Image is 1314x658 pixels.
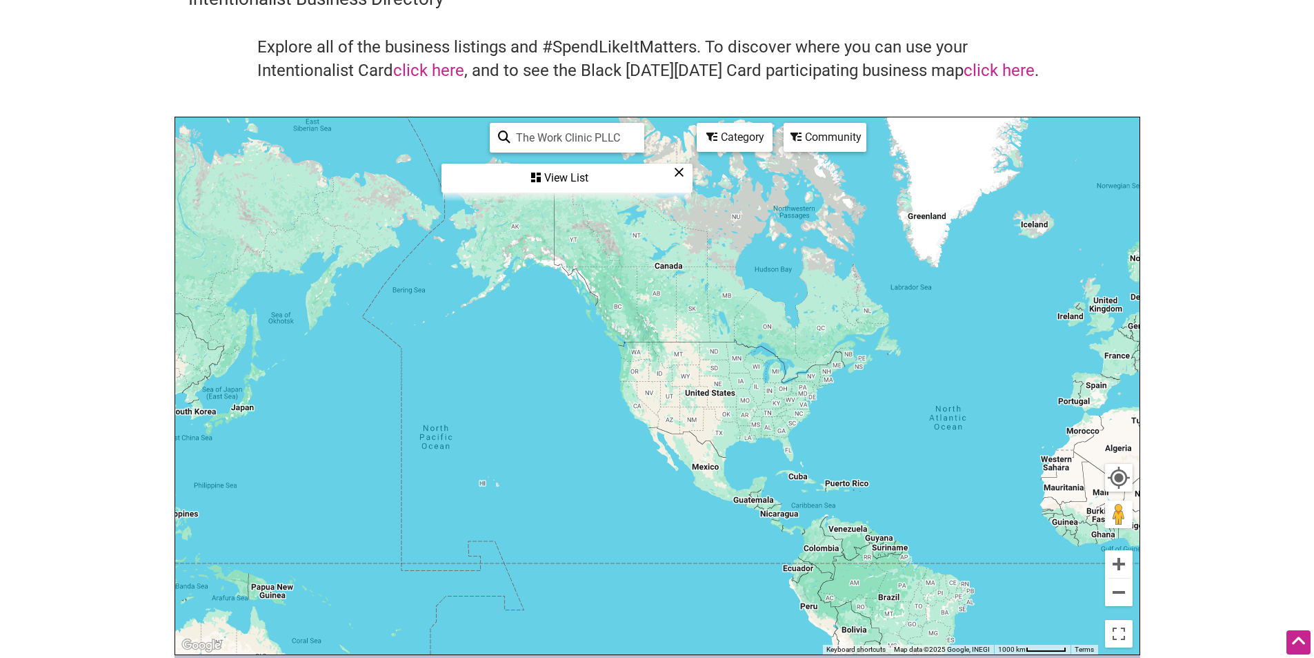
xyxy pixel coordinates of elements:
[257,36,1057,82] h4: Explore all of the business listings and #SpendLikeItMatters. To discover where you can use your ...
[1075,646,1094,653] a: Terms
[441,164,693,193] div: See a list of the visible businesses
[1105,579,1133,606] button: Zoom out
[393,61,464,80] a: click here
[994,645,1071,655] button: Map Scale: 1000 km per 55 pixels
[510,124,636,151] input: Type to find and filter...
[1105,464,1133,492] button: Your Location
[443,165,691,191] div: View List
[179,637,224,655] a: Open this area in Google Maps (opens a new window)
[964,61,1035,80] a: click here
[490,123,644,153] div: Type to search and filter
[826,645,886,655] button: Keyboard shortcuts
[998,646,1026,653] span: 1000 km
[1105,501,1133,528] button: Drag Pegman onto the map to open Street View
[698,124,771,151] div: Category
[697,123,773,152] div: Filter by category
[894,646,990,653] span: Map data ©2025 Google, INEGI
[784,123,866,152] div: Filter by Community
[1105,550,1133,578] button: Zoom in
[179,637,224,655] img: Google
[785,124,865,151] div: Community
[1286,630,1311,655] div: Scroll Back to Top
[1104,619,1134,649] button: Toggle fullscreen view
